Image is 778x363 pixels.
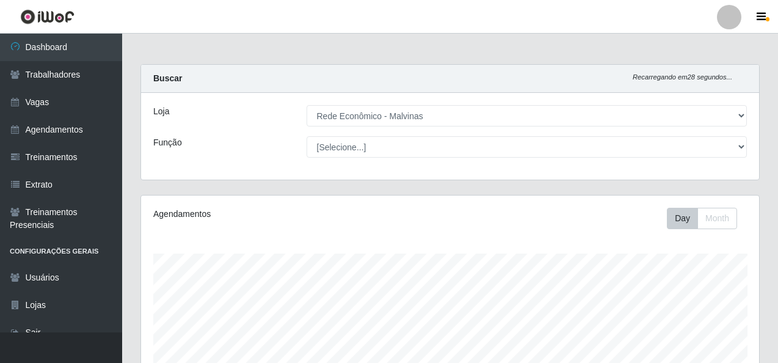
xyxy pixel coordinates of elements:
button: Day [667,208,698,229]
div: Toolbar with button groups [667,208,747,229]
div: Agendamentos [153,208,390,221]
label: Função [153,136,182,149]
div: First group [667,208,737,229]
strong: Buscar [153,73,182,83]
i: Recarregando em 28 segundos... [633,73,732,81]
button: Month [697,208,737,229]
img: CoreUI Logo [20,9,75,24]
label: Loja [153,105,169,118]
